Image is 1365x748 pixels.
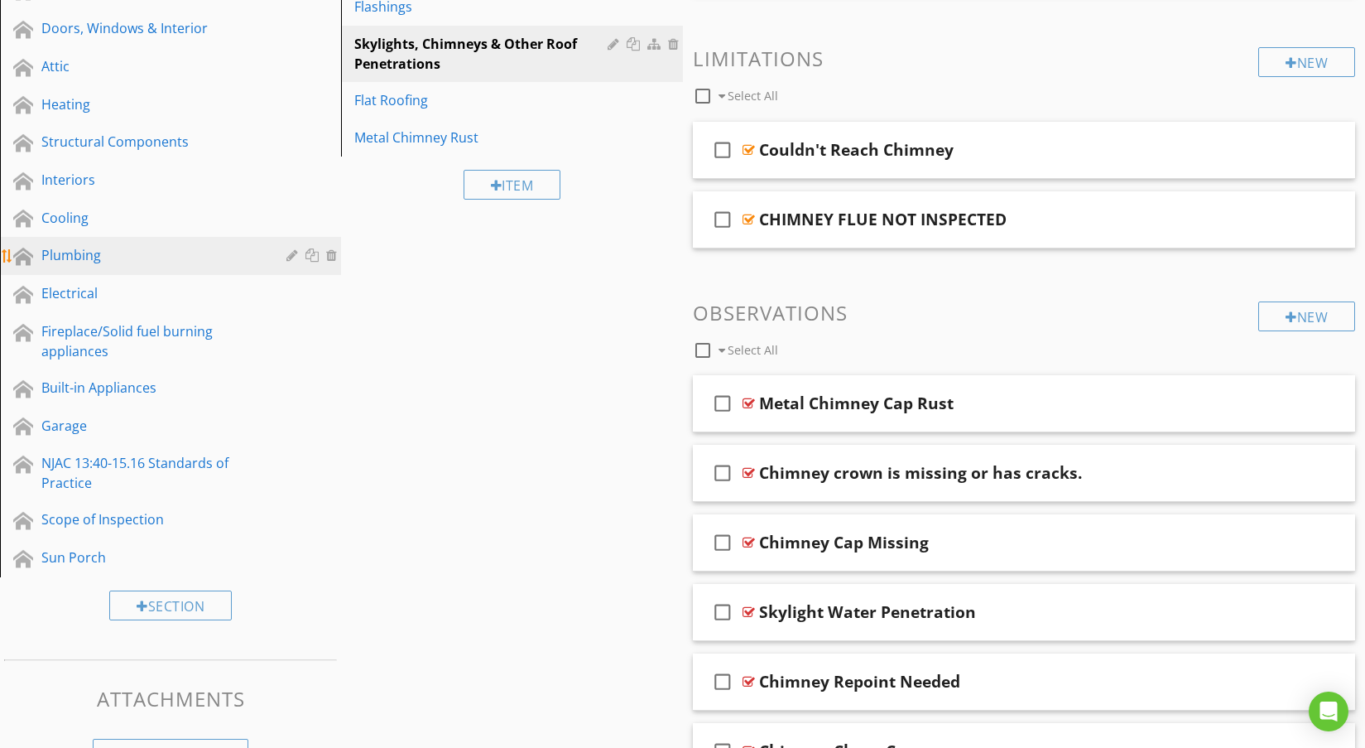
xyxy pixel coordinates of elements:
div: Chimney crown is missing or has cracks. [759,463,1082,483]
div: Plumbing [41,245,262,265]
i: check_box_outline_blank [709,662,736,702]
div: Open Intercom Messenger [1309,692,1348,731]
div: NJAC 13:40-15.16 Standards of Practice [41,453,262,493]
div: Doors, Windows & Interior [41,18,262,38]
div: Scope of Inspection [41,509,262,529]
div: Structural Components [41,132,262,152]
div: Sun Porch [41,548,262,567]
div: Chimney Cap Missing [759,533,929,553]
div: Electrical [41,283,262,303]
div: Fireplace/Solid fuel burning appliances [41,321,262,361]
div: Skylights, Chimneys & Other Roof Penetrations [354,34,612,74]
div: Flat Roofing [354,90,612,110]
div: Interiors [41,170,262,190]
div: Skylight Water Penetration [759,602,976,622]
h3: Observations [693,302,1356,324]
div: Garage [41,416,262,436]
i: check_box_outline_blank [709,130,736,170]
i: check_box_outline_blank [709,453,736,493]
div: Heating [41,94,262,114]
div: Metal Chimney Cap Rust [759,393,954,413]
span: Select All [728,342,778,358]
span: Select All [728,88,778,104]
div: Cooling [41,208,262,228]
div: New [1258,302,1355,331]
i: check_box_outline_blank [709,384,736,423]
h3: Limitations [693,47,1356,70]
div: New [1258,47,1355,77]
div: CHIMNEY FLUE NOT INSPECTED [759,210,1007,229]
div: Couldn't Reach Chimney [759,140,954,160]
div: Attic [41,56,262,76]
div: Built-in Appliances [41,378,262,398]
i: check_box_outline_blank [709,523,736,562]
i: check_box_outline_blank [709,592,736,632]
div: Chimney Repoint Needed [759,672,960,692]
i: check_box_outline_blank [709,200,736,239]
div: Item [464,170,561,200]
div: Section [109,591,232,620]
div: Metal Chimney Rust [354,128,612,147]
